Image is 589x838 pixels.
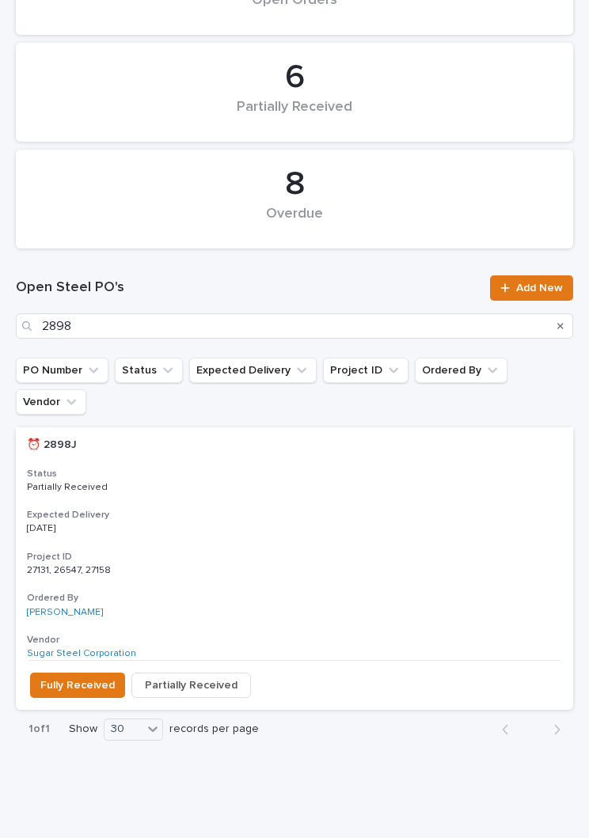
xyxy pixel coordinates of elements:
[104,720,142,738] div: 30
[16,313,573,339] input: Search
[43,99,546,132] div: Partially Received
[16,389,86,415] button: Vendor
[27,468,562,480] h3: Status
[43,58,546,97] div: 6
[16,358,108,383] button: PO Number
[169,722,259,736] p: records per page
[27,607,103,618] a: [PERSON_NAME]
[27,562,114,576] p: 27131, 26547, 27158
[27,509,562,521] h3: Expected Delivery
[115,358,183,383] button: Status
[189,358,317,383] button: Expected Delivery
[489,722,531,737] button: Back
[27,435,80,452] p: ⏰ 2898J
[16,279,481,298] h1: Open Steel PO's
[131,673,251,698] button: Partially Received
[69,722,97,736] p: Show
[40,676,115,695] span: Fully Received
[27,482,159,493] p: Partially Received
[27,648,136,659] a: Sugar Steel Corporation
[27,634,562,647] h3: Vendor
[30,673,125,698] button: Fully Received
[415,358,507,383] button: Ordered By
[490,275,573,301] a: Add New
[531,722,573,737] button: Next
[516,282,563,294] span: Add New
[16,710,63,749] p: 1 of 1
[145,676,237,695] span: Partially Received
[43,165,546,204] div: 8
[27,551,562,563] h3: Project ID
[27,592,562,605] h3: Ordered By
[43,206,546,239] div: Overdue
[323,358,408,383] button: Project ID
[27,523,159,534] p: [DATE]
[16,427,573,710] a: ⏰ 2898J⏰ 2898J StatusPartially ReceivedExpected Delivery[DATE]Project ID27131, 26547, 2715827131,...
